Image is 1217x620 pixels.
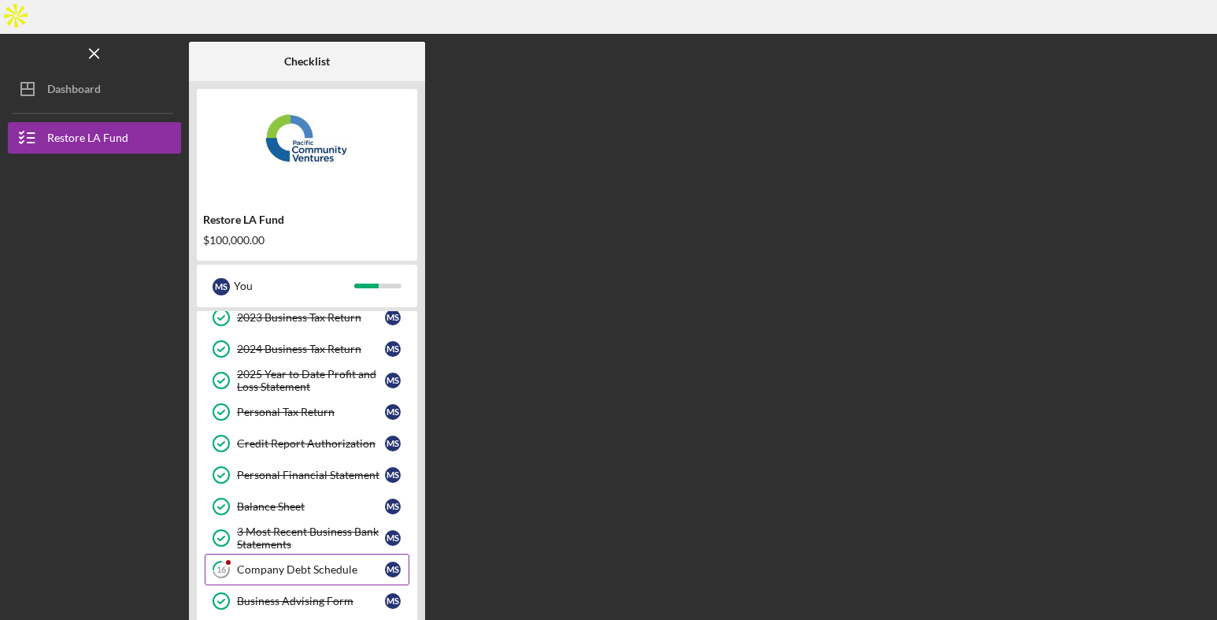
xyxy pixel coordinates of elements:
[385,467,401,483] div: M S
[205,491,409,522] a: Balance SheetMS
[216,565,227,575] tspan: 16
[385,310,401,325] div: M S
[197,97,417,191] img: Product logo
[47,73,101,109] div: Dashboard
[385,562,401,577] div: M S
[213,278,230,295] div: M S
[203,234,411,247] div: $100,000.00
[234,273,354,299] div: You
[205,333,409,365] a: 2024 Business Tax ReturnMS
[205,428,409,459] a: Credit Report AuthorizationMS
[205,585,409,617] a: Business Advising FormMS
[8,122,181,154] button: Restore LA Fund
[237,406,385,418] div: Personal Tax Return
[237,595,385,607] div: Business Advising Form
[8,73,181,105] button: Dashboard
[284,55,330,68] b: Checklist
[205,459,409,491] a: Personal Financial StatementMS
[385,499,401,514] div: M S
[237,311,385,324] div: 2023 Business Tax Return
[47,122,128,158] div: Restore LA Fund
[237,563,385,576] div: Company Debt Schedule
[205,396,409,428] a: Personal Tax ReturnMS
[385,341,401,357] div: M S
[203,213,411,226] div: Restore LA Fund
[237,525,385,551] div: 3 Most Recent Business Bank Statements
[237,500,385,513] div: Balance Sheet
[385,593,401,609] div: M S
[237,437,385,450] div: Credit Report Authorization
[205,522,409,554] a: 3 Most Recent Business Bank StatementsMS
[237,368,385,393] div: 2025 Year to Date Profit and Loss Statement
[205,302,409,333] a: 2023 Business Tax ReturnMS
[385,530,401,546] div: M S
[205,554,409,585] a: 16Company Debt ScheduleMS
[385,404,401,420] div: M S
[385,436,401,451] div: M S
[205,365,409,396] a: 2025 Year to Date Profit and Loss StatementMS
[237,343,385,355] div: 2024 Business Tax Return
[237,469,385,481] div: Personal Financial Statement
[385,373,401,388] div: M S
